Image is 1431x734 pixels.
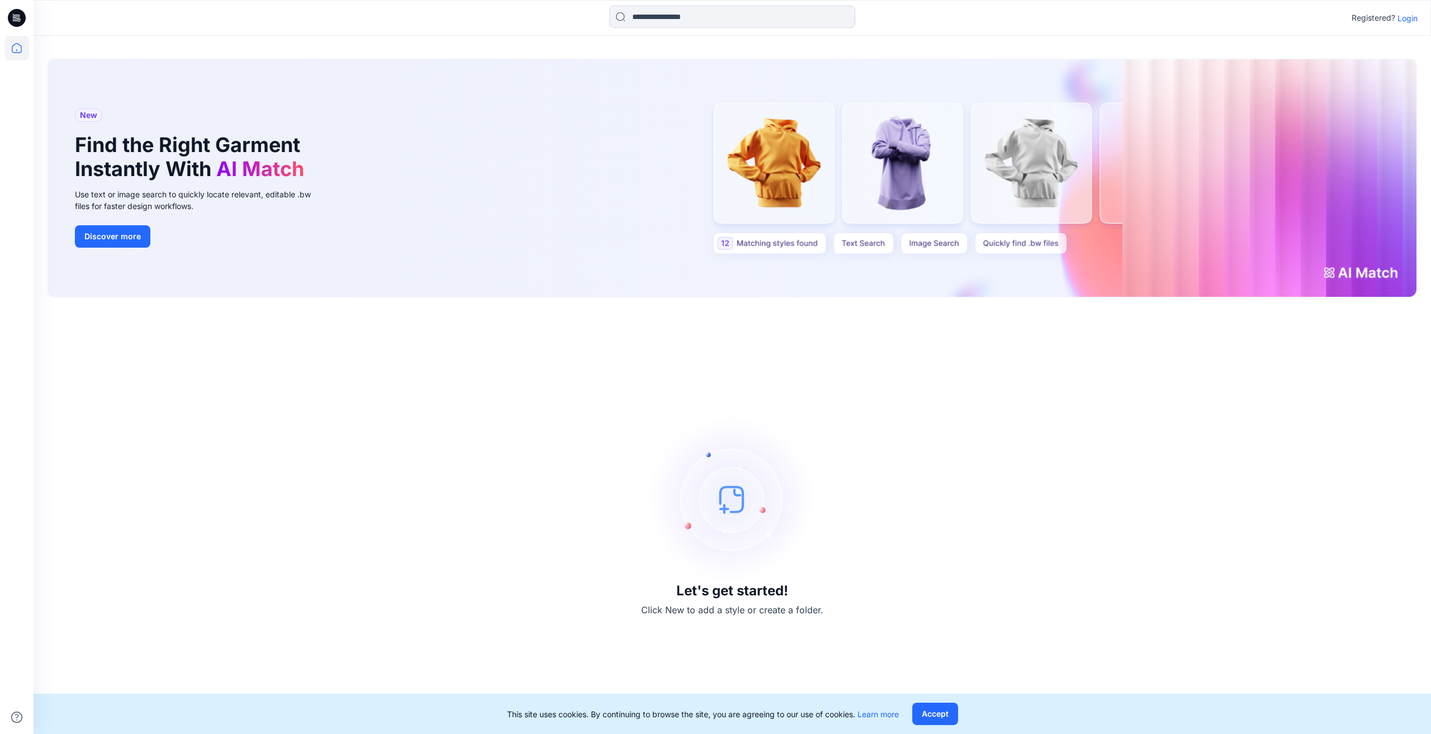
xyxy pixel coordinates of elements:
[641,603,823,617] p: Click New to add a style or create a folder.
[75,225,150,248] button: Discover more
[648,415,816,583] img: empty-state-image.svg
[80,108,97,122] span: New
[1352,11,1395,25] p: Registered?
[507,708,899,720] p: This site uses cookies. By continuing to browse the site, you are agreeing to our use of cookies.
[676,583,788,599] h3: Let's get started!
[75,133,310,181] h1: Find the Right Garment Instantly With
[857,709,899,719] a: Learn more
[216,157,304,181] span: AI Match
[75,188,326,212] div: Use text or image search to quickly locate relevant, editable .bw files for faster design workflows.
[1397,12,1418,24] p: Login
[912,703,958,725] button: Accept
